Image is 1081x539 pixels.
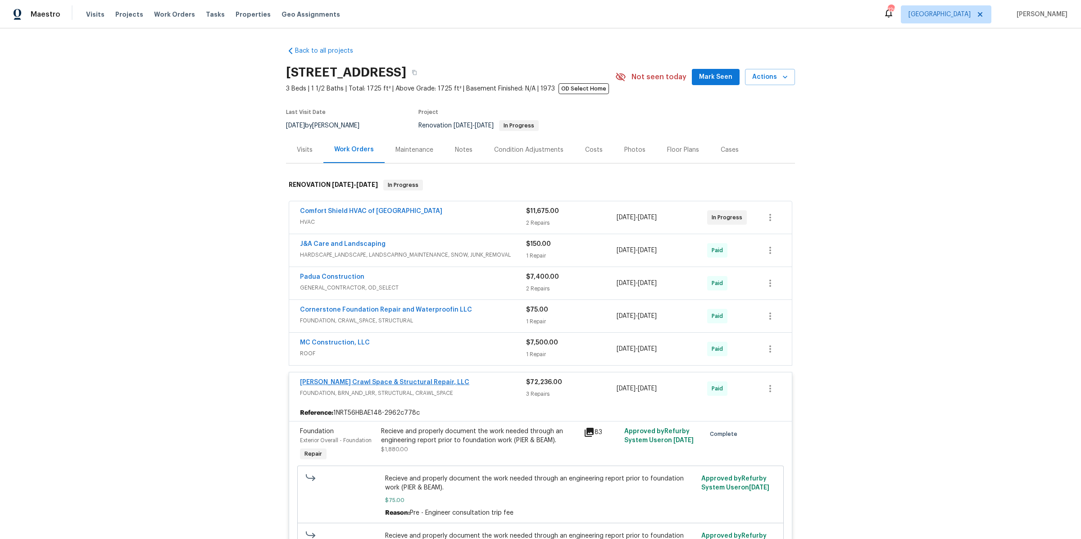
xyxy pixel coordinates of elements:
[300,208,442,214] a: Comfort Shield HVAC of [GEOGRAPHIC_DATA]
[286,68,406,77] h2: [STREET_ADDRESS]
[712,279,727,288] span: Paid
[410,510,513,516] span: Pre - Engineer consultation trip fee
[286,120,370,131] div: by [PERSON_NAME]
[617,214,636,221] span: [DATE]
[86,10,104,19] span: Visits
[617,312,657,321] span: -
[638,247,657,254] span: [DATE]
[300,428,334,435] span: Foundation
[712,384,727,393] span: Paid
[721,145,739,154] div: Cases
[300,283,526,292] span: GENERAL_CONTRACTOR, OD_SELECT
[381,447,408,452] span: $1,880.00
[624,145,645,154] div: Photos
[455,145,472,154] div: Notes
[332,181,378,188] span: -
[526,251,617,260] div: 1 Repair
[332,181,354,188] span: [DATE]
[494,145,563,154] div: Condition Adjustments
[418,109,438,115] span: Project
[617,247,636,254] span: [DATE]
[206,11,225,18] span: Tasks
[617,344,657,353] span: -
[406,64,422,81] button: Copy Address
[31,10,60,19] span: Maestro
[385,496,696,505] span: $75.00
[282,10,340,19] span: Geo Assignments
[300,340,370,346] a: MC Construction, LLC
[395,145,433,154] div: Maintenance
[526,274,559,280] span: $7,400.00
[286,122,305,129] span: [DATE]
[115,10,143,19] span: Projects
[617,280,636,286] span: [DATE]
[638,280,657,286] span: [DATE]
[300,389,526,398] span: FOUNDATION, BRN_AND_LRR, STRUCTURAL, CRAWL_SPACE
[749,485,769,491] span: [DATE]
[526,340,558,346] span: $7,500.00
[908,10,971,19] span: [GEOGRAPHIC_DATA]
[454,122,494,129] span: -
[624,428,694,444] span: Approved by Refurby System User on
[712,246,727,255] span: Paid
[286,46,372,55] a: Back to all projects
[712,312,727,321] span: Paid
[617,346,636,352] span: [DATE]
[500,123,538,128] span: In Progress
[381,427,578,445] div: Recieve and properly document the work needed through an engineering report prior to foundation w...
[638,214,657,221] span: [DATE]
[300,316,526,325] span: FOUNDATION, CRAWL_SPACE, STRUCTURAL
[667,145,699,154] div: Floor Plans
[617,313,636,319] span: [DATE]
[526,390,617,399] div: 3 Repairs
[300,274,364,280] a: Padua Construction
[300,217,526,226] span: HVAC
[418,122,539,129] span: Renovation
[585,145,603,154] div: Costs
[154,10,195,19] span: Work Orders
[526,350,617,359] div: 1 Repair
[300,408,333,417] b: Reference:
[710,430,741,439] span: Complete
[384,181,422,190] span: In Progress
[526,317,617,326] div: 1 Repair
[638,313,657,319] span: [DATE]
[289,405,792,421] div: 1NRT56HBAE148-2962c778c
[454,122,472,129] span: [DATE]
[300,438,372,443] span: Exterior Overall - Foundation
[584,427,619,438] div: 83
[300,349,526,358] span: ROOF
[673,437,694,444] span: [DATE]
[300,241,386,247] a: J&A Care and Landscaping
[286,171,795,199] div: RENOVATION [DATE]-[DATE]In Progress
[617,385,636,392] span: [DATE]
[300,379,469,385] a: [PERSON_NAME] Crawl Space & Structural Repair, LLC
[752,72,788,83] span: Actions
[712,344,727,353] span: Paid
[699,72,732,83] span: Mark Seen
[526,241,551,247] span: $150.00
[692,69,740,86] button: Mark Seen
[297,145,313,154] div: Visits
[236,10,271,19] span: Properties
[526,208,559,214] span: $11,675.00
[300,307,472,313] a: Cornerstone Foundation Repair and Waterproofin LLC
[631,72,686,82] span: Not seen today
[300,250,526,259] span: HARDSCAPE_LANDSCAPE, LANDSCAPING_MAINTENANCE, SNOW, JUNK_REMOVAL
[712,213,746,222] span: In Progress
[888,5,894,14] div: 126
[617,384,657,393] span: -
[475,122,494,129] span: [DATE]
[1013,10,1067,19] span: [PERSON_NAME]
[617,246,657,255] span: -
[617,213,657,222] span: -
[356,181,378,188] span: [DATE]
[745,69,795,86] button: Actions
[286,109,326,115] span: Last Visit Date
[559,83,609,94] span: OD Select Home
[526,307,548,313] span: $75.00
[385,510,410,516] span: Reason:
[385,474,696,492] span: Recieve and properly document the work needed through an engineering report prior to foundation w...
[526,379,562,385] span: $72,236.00
[286,84,615,93] span: 3 Beds | 1 1/2 Baths | Total: 1725 ft² | Above Grade: 1725 ft² | Basement Finished: N/A | 1973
